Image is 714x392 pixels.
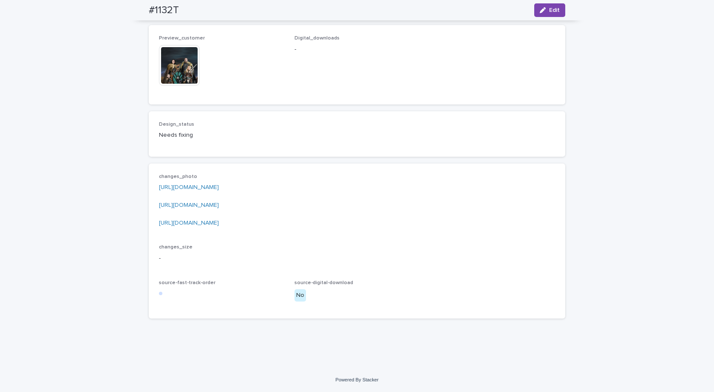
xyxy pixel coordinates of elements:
button: Edit [534,3,565,17]
p: - [295,45,420,54]
span: Design_status [159,122,194,127]
span: Digital_downloads [295,36,340,41]
span: source-fast-track-order [159,280,215,285]
a: Powered By Stacker [335,377,378,382]
span: changes_photo [159,174,197,179]
span: source-digital-download [295,280,353,285]
a: [URL][DOMAIN_NAME] [159,202,219,208]
span: Edit [549,7,560,13]
span: changes_size [159,245,193,250]
a: [URL][DOMAIN_NAME] [159,184,219,190]
p: Needs fixing [159,131,284,140]
span: Preview_customer [159,36,205,41]
div: No [295,289,306,302]
h2: #1132T [149,4,179,17]
a: [URL][DOMAIN_NAME] [159,220,219,226]
p: - [159,254,555,263]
